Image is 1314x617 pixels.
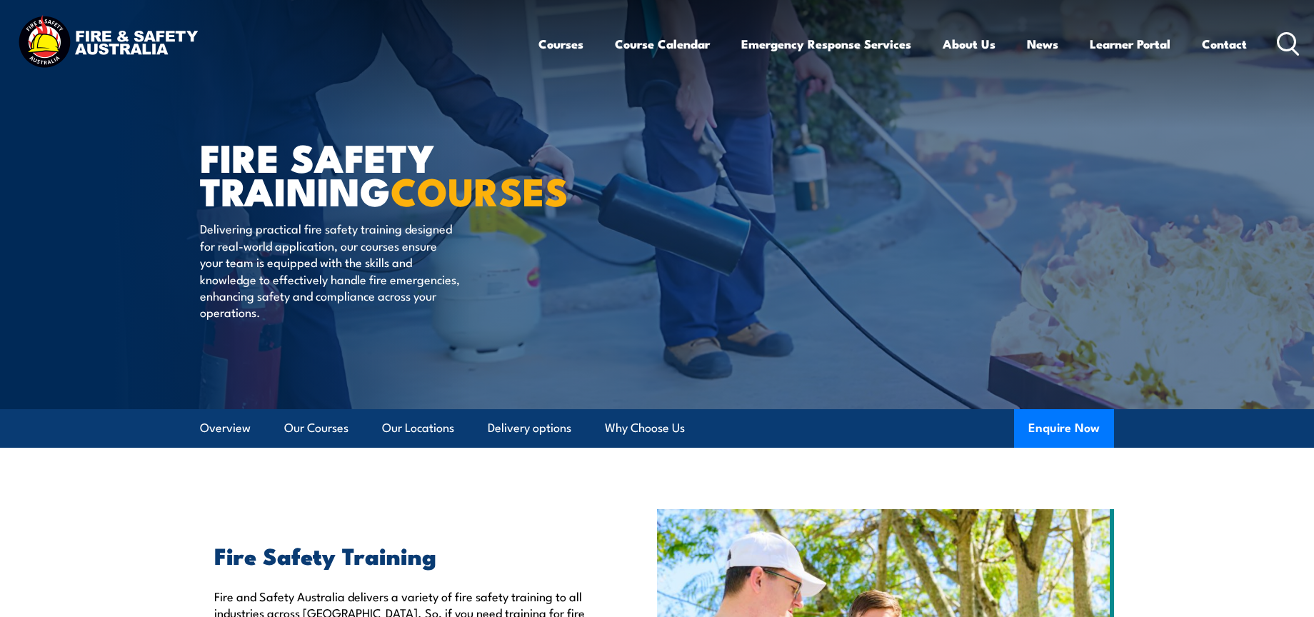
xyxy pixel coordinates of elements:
[943,25,995,63] a: About Us
[200,140,553,206] h1: FIRE SAFETY TRAINING
[488,409,571,447] a: Delivery options
[741,25,911,63] a: Emergency Response Services
[605,409,685,447] a: Why Choose Us
[284,409,348,447] a: Our Courses
[200,220,461,320] p: Delivering practical fire safety training designed for real-world application, our courses ensure...
[1014,409,1114,448] button: Enquire Now
[200,409,251,447] a: Overview
[214,545,591,565] h2: Fire Safety Training
[391,160,568,219] strong: COURSES
[382,409,454,447] a: Our Locations
[538,25,583,63] a: Courses
[1202,25,1247,63] a: Contact
[1090,25,1170,63] a: Learner Portal
[1027,25,1058,63] a: News
[615,25,710,63] a: Course Calendar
